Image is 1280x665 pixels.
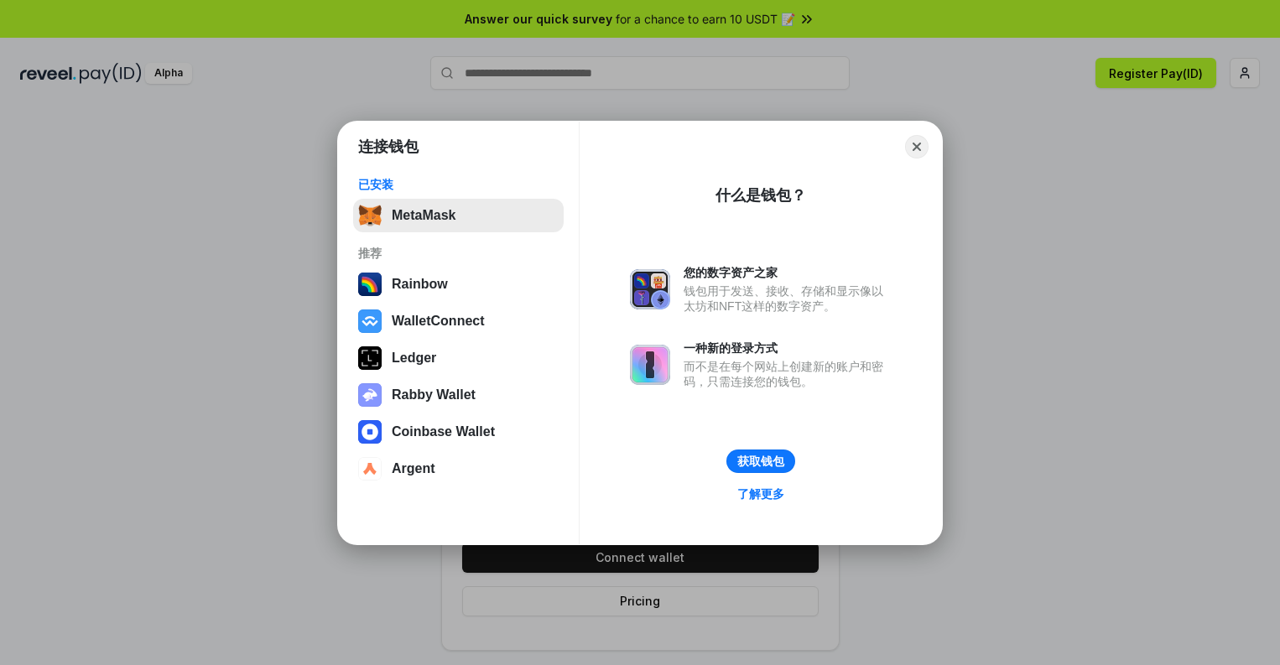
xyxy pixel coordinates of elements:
div: 获取钱包 [737,454,784,469]
img: svg+xml,%3Csvg%20xmlns%3D%22http%3A%2F%2Fwww.w3.org%2F2000%2Fsvg%22%20fill%3D%22none%22%20viewBox... [630,269,670,309]
div: 了解更多 [737,486,784,501]
div: MetaMask [392,208,455,223]
img: svg+xml,%3Csvg%20width%3D%2228%22%20height%3D%2228%22%20viewBox%3D%220%200%2028%2028%22%20fill%3D... [358,457,382,481]
h1: 连接钱包 [358,137,419,157]
div: 您的数字资产之家 [684,265,892,280]
button: Argent [353,452,564,486]
div: 什么是钱包？ [715,185,806,205]
div: Rabby Wallet [392,387,476,403]
div: 推荐 [358,246,559,261]
div: Ledger [392,351,436,366]
button: WalletConnect [353,304,564,338]
img: svg+xml,%3Csvg%20xmlns%3D%22http%3A%2F%2Fwww.w3.org%2F2000%2Fsvg%22%20width%3D%2228%22%20height%3... [358,346,382,370]
div: Rainbow [392,277,448,292]
button: 获取钱包 [726,449,795,473]
div: 一种新的登录方式 [684,340,892,356]
img: svg+xml,%3Csvg%20fill%3D%22none%22%20height%3D%2233%22%20viewBox%3D%220%200%2035%2033%22%20width%... [358,204,382,227]
img: svg+xml,%3Csvg%20width%3D%22120%22%20height%3D%22120%22%20viewBox%3D%220%200%20120%20120%22%20fil... [358,273,382,296]
button: MetaMask [353,199,564,232]
button: Rainbow [353,268,564,301]
div: Argent [392,461,435,476]
div: 而不是在每个网站上创建新的账户和密码，只需连接您的钱包。 [684,359,892,389]
img: svg+xml,%3Csvg%20width%3D%2228%22%20height%3D%2228%22%20viewBox%3D%220%200%2028%2028%22%20fill%3D... [358,420,382,444]
img: svg+xml,%3Csvg%20xmlns%3D%22http%3A%2F%2Fwww.w3.org%2F2000%2Fsvg%22%20fill%3D%22none%22%20viewBox... [358,383,382,407]
div: WalletConnect [392,314,485,329]
img: svg+xml,%3Csvg%20xmlns%3D%22http%3A%2F%2Fwww.w3.org%2F2000%2Fsvg%22%20fill%3D%22none%22%20viewBox... [630,345,670,385]
a: 了解更多 [727,483,794,505]
button: Ledger [353,341,564,375]
img: svg+xml,%3Csvg%20width%3D%2228%22%20height%3D%2228%22%20viewBox%3D%220%200%2028%2028%22%20fill%3D... [358,309,382,333]
button: Coinbase Wallet [353,415,564,449]
div: 已安装 [358,177,559,192]
button: Rabby Wallet [353,378,564,412]
div: Coinbase Wallet [392,424,495,439]
button: Close [905,135,929,158]
div: 钱包用于发送、接收、存储和显示像以太坊和NFT这样的数字资产。 [684,283,892,314]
